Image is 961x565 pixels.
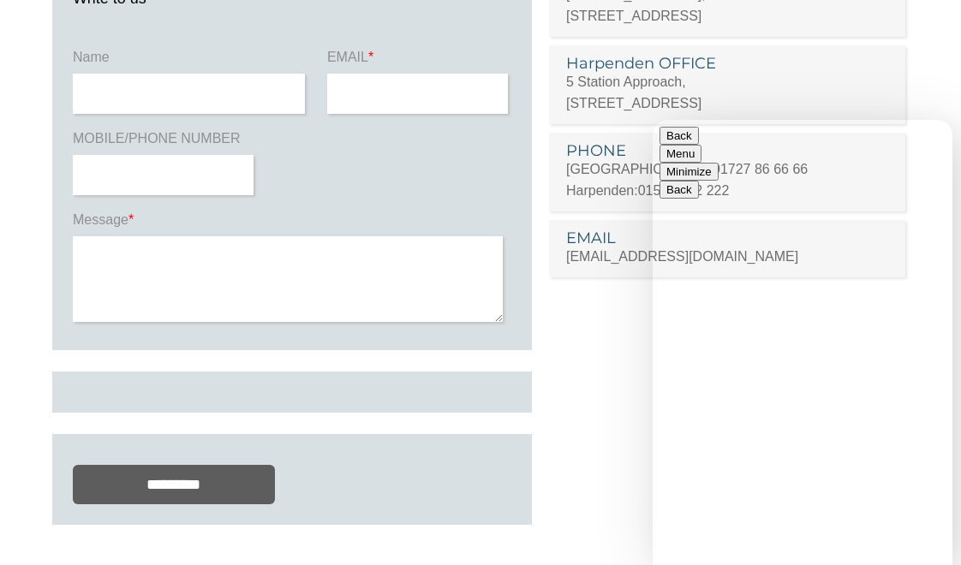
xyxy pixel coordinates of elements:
p: Harpenden: [566,180,888,201]
label: MOBILE/PHONE NUMBER [73,129,257,155]
h3: EMAIL [566,230,888,246]
h3: Harpenden OFFICE [566,56,888,71]
p: 5 Station Approach, [STREET_ADDRESS] [566,71,888,114]
label: EMAIL [327,48,511,74]
iframe: chat widget [653,120,952,565]
h3: PHONE [566,143,888,158]
a: [EMAIL_ADDRESS][DOMAIN_NAME] [566,249,798,264]
label: Name [73,48,309,74]
label: Message [73,211,511,236]
p: [GEOGRAPHIC_DATA]: [566,158,888,180]
a: 01582 822 222 [638,183,730,198]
